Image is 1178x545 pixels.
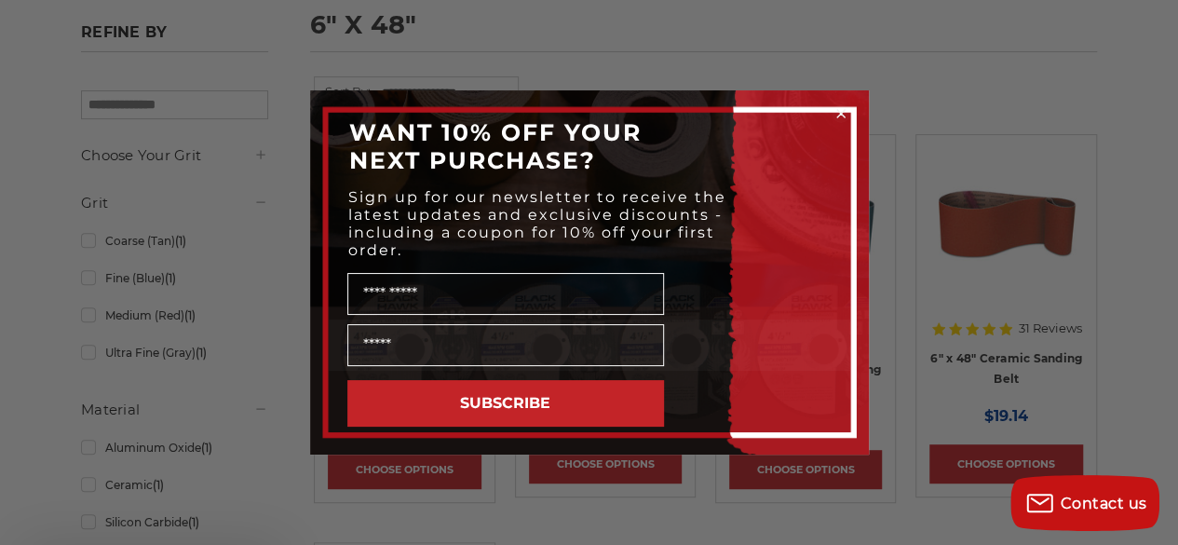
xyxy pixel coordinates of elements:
span: Contact us [1061,495,1147,512]
button: Contact us [1010,475,1159,531]
span: WANT 10% OFF YOUR NEXT PURCHASE? [349,118,642,174]
button: Close dialog [832,104,850,123]
button: SUBSCRIBE [347,380,664,427]
input: Email [347,324,664,366]
span: Sign up for our newsletter to receive the latest updates and exclusive discounts - including a co... [348,188,726,259]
